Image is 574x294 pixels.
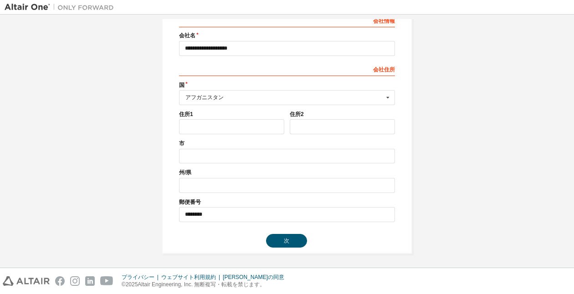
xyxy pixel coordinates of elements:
button: 次 [266,234,307,248]
font: 国 [179,82,184,88]
font: 州/県 [179,169,191,176]
img: instagram.svg [70,276,80,286]
img: facebook.svg [55,276,65,286]
font: 会社 [373,18,384,24]
font: Altair Engineering, Inc. 無断複写・転載を禁じます。 [138,281,265,288]
font: 情報 [384,18,395,24]
font: [PERSON_NAME]の同意 [223,274,284,280]
font: ウェブサイト利用規約 [161,274,216,280]
font: © [122,281,126,288]
font: 住所2 [290,111,304,117]
img: linkedin.svg [85,276,95,286]
img: youtube.svg [100,276,113,286]
font: プライバシー [122,274,154,280]
img: アルタイルワン [5,3,118,12]
font: アフガニスタン [185,94,224,101]
font: 住所 [384,66,395,73]
font: 2025 [126,281,138,288]
font: 名 [190,32,195,39]
font: 会社 [179,32,190,39]
font: 市 [179,140,184,147]
img: altair_logo.svg [3,276,50,286]
font: 住所1 [179,111,193,117]
font: 会社 [373,66,384,73]
font: 次 [284,238,289,244]
font: 郵便番号 [179,199,201,205]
